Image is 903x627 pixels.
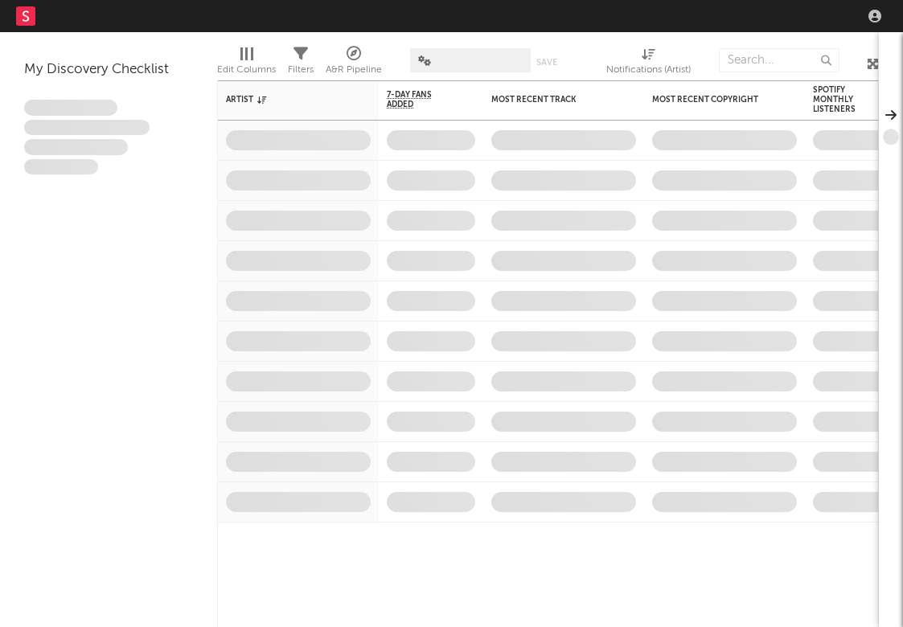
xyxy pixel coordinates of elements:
div: Edit Columns [217,60,276,80]
div: Filters [288,40,314,87]
div: Most Recent Track [491,95,612,104]
span: 7-Day Fans Added [387,90,451,109]
span: Lorem ipsum dolor [24,100,117,116]
span: Aliquam viverra [24,159,98,175]
div: My Discovery Checklist [24,60,193,80]
div: Artist [226,95,347,104]
div: Notifications (Artist) [606,40,691,87]
div: Most Recent Copyright [652,95,773,104]
button: Save [536,58,557,67]
div: Filters [288,60,314,80]
span: Praesent ac interdum [24,139,128,155]
input: Search... [719,48,839,72]
div: Spotify Monthly Listeners [813,85,869,114]
div: A&R Pipeline [326,60,382,80]
div: Notifications (Artist) [606,60,691,80]
div: A&R Pipeline [326,40,382,87]
span: Integer aliquet in purus et [24,120,150,136]
div: Edit Columns [217,40,276,87]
